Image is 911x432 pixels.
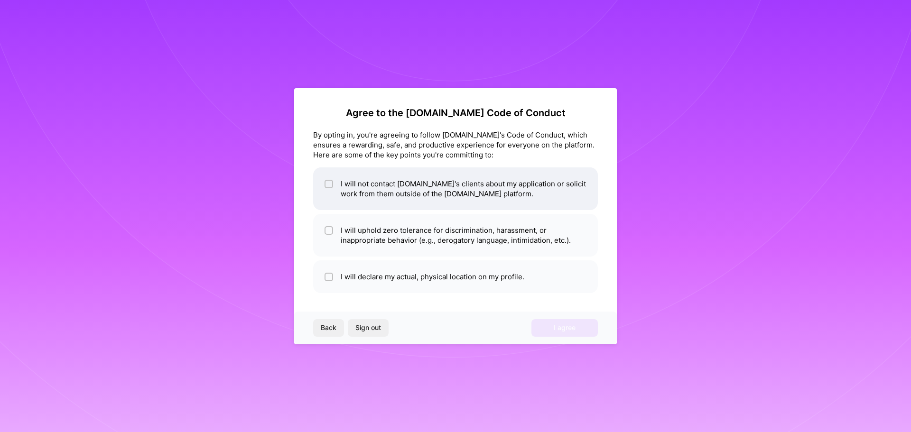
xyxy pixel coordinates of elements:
[313,319,344,336] button: Back
[321,323,336,332] span: Back
[348,319,389,336] button: Sign out
[313,130,598,160] div: By opting in, you're agreeing to follow [DOMAIN_NAME]'s Code of Conduct, which ensures a rewardin...
[313,260,598,293] li: I will declare my actual, physical location on my profile.
[355,323,381,332] span: Sign out
[313,214,598,257] li: I will uphold zero tolerance for discrimination, harassment, or inappropriate behavior (e.g., der...
[313,167,598,210] li: I will not contact [DOMAIN_NAME]'s clients about my application or solicit work from them outside...
[313,107,598,119] h2: Agree to the [DOMAIN_NAME] Code of Conduct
